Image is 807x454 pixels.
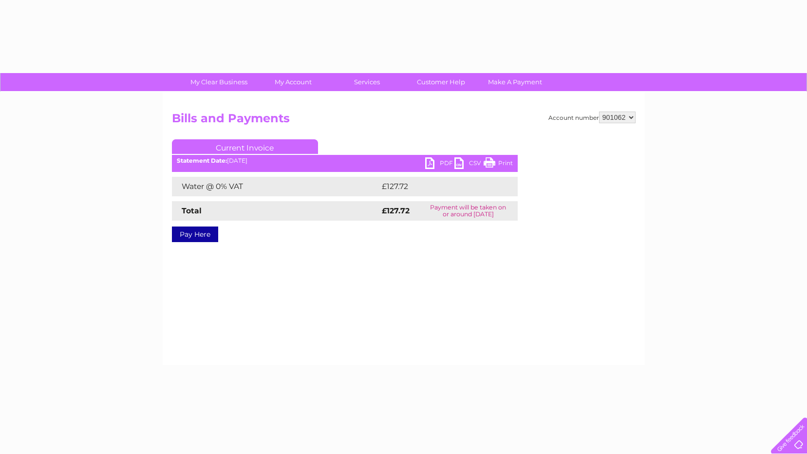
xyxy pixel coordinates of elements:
td: £127.72 [379,177,499,196]
a: CSV [454,157,484,171]
div: [DATE] [172,157,518,164]
a: Print [484,157,513,171]
a: Services [327,73,407,91]
a: Current Invoice [172,139,318,154]
td: Water @ 0% VAT [172,177,379,196]
a: Make A Payment [475,73,555,91]
a: PDF [425,157,454,171]
strong: Total [182,206,202,215]
a: Customer Help [401,73,481,91]
a: My Account [253,73,333,91]
h2: Bills and Payments [172,112,636,130]
td: Payment will be taken on or around [DATE] [419,201,517,221]
a: My Clear Business [179,73,259,91]
div: Account number [548,112,636,123]
strong: £127.72 [382,206,410,215]
a: Pay Here [172,227,218,242]
b: Statement Date: [177,157,227,164]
